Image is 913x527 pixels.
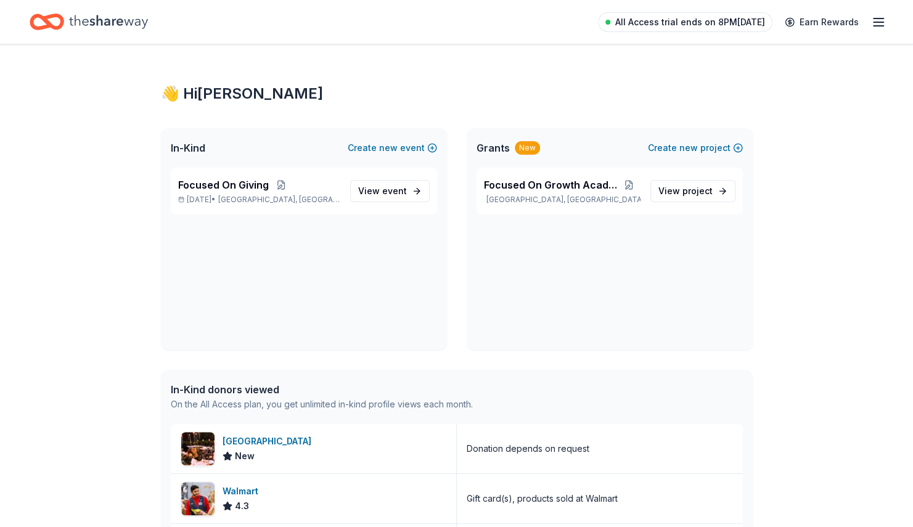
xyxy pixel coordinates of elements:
div: [GEOGRAPHIC_DATA] [223,434,316,449]
span: new [679,141,698,155]
span: All Access trial ends on 8PM[DATE] [615,15,765,30]
div: Donation depends on request [467,441,589,456]
span: Focused On Growth Academy [484,178,618,192]
span: New [235,449,255,464]
p: [DATE] • [178,195,340,205]
a: Home [30,7,148,36]
span: new [379,141,398,155]
div: On the All Access plan, you get unlimited in-kind profile views each month. [171,397,473,412]
div: In-Kind donors viewed [171,382,473,397]
a: All Access trial ends on 8PM[DATE] [598,12,772,32]
img: Image for Walmart [181,482,215,515]
span: View [658,184,713,198]
span: Grants [477,141,510,155]
span: In-Kind [171,141,205,155]
div: New [515,141,540,155]
button: Createnewproject [648,141,743,155]
div: 👋 Hi [PERSON_NAME] [161,84,753,104]
a: Earn Rewards [777,11,866,33]
a: View event [350,180,430,202]
span: event [382,186,407,196]
span: View [358,184,407,198]
img: Image for South Coast Winery Resort & Spa [181,432,215,465]
span: 4.3 [235,499,249,513]
button: Createnewevent [348,141,437,155]
a: View project [650,180,735,202]
span: Focused On Giving [178,178,269,192]
span: project [682,186,713,196]
span: [GEOGRAPHIC_DATA], [GEOGRAPHIC_DATA] [218,195,340,205]
p: [GEOGRAPHIC_DATA], [GEOGRAPHIC_DATA] [484,195,641,205]
div: Gift card(s), products sold at Walmart [467,491,618,506]
div: Walmart [223,484,263,499]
